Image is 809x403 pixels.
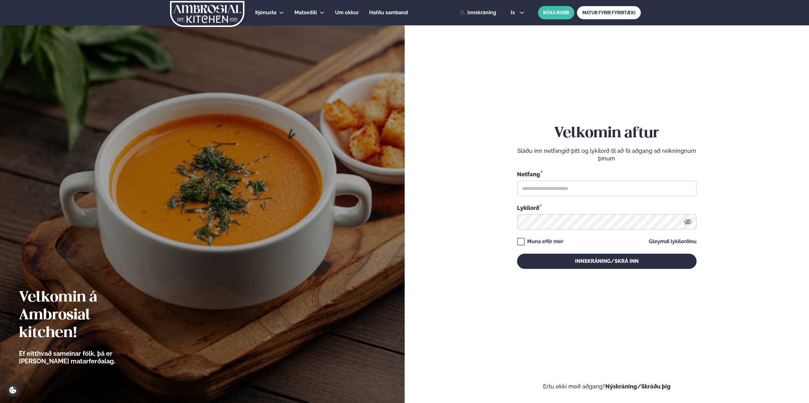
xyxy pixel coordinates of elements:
[517,125,697,142] h2: Velkomin aftur
[506,10,529,15] button: is
[255,9,276,16] a: Þjónusta
[577,6,641,19] a: MATUR FYRIR FYRIRTÆKI
[19,289,150,342] h2: Velkomin á Ambrosial kitchen!
[369,10,408,16] span: Hafðu samband
[517,147,697,162] p: Sláðu inn netfangið þitt og lykilorð til að fá aðgang að reikningnum þínum
[538,6,574,19] button: BÓKA BORÐ
[294,10,317,16] span: Matseðill
[6,384,19,397] a: Cookie settings
[517,170,697,178] div: Netfang
[511,10,517,15] span: is
[294,9,317,16] a: Matseðill
[460,10,496,16] a: Innskráning
[335,9,359,16] a: Um okkur
[169,1,245,27] img: logo
[369,9,408,16] a: Hafðu samband
[517,254,697,269] button: Innskráning/Skrá inn
[335,10,359,16] span: Um okkur
[19,350,150,365] p: Ef eitthvað sameinar fólk, þá er [PERSON_NAME] matarferðalag.
[605,383,671,390] a: Nýskráning/Skráðu þig
[255,10,276,16] span: Þjónusta
[424,383,790,390] p: Ertu ekki með aðgang?
[517,204,697,212] div: Lykilorð
[649,239,697,244] a: Gleymdi lykilorðinu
